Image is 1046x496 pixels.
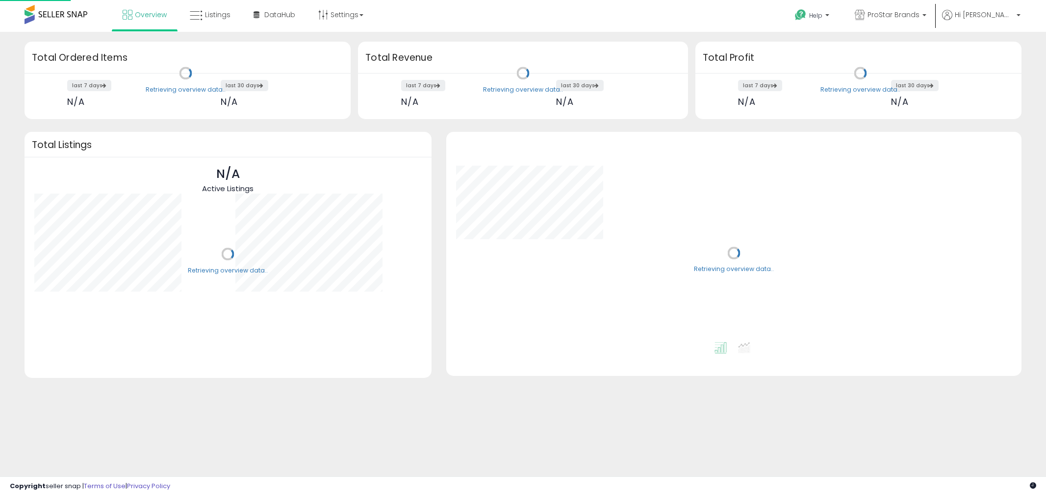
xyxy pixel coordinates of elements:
div: Retrieving overview data.. [188,266,268,275]
span: Overview [135,10,167,20]
a: Help [787,1,839,32]
span: DataHub [264,10,295,20]
span: Help [809,11,822,20]
span: Hi [PERSON_NAME] [955,10,1014,20]
div: Retrieving overview data.. [694,265,774,274]
div: Retrieving overview data.. [146,85,226,94]
span: ProStar Brands [867,10,919,20]
div: Retrieving overview data.. [820,85,900,94]
i: Get Help [794,9,807,21]
span: Listings [205,10,230,20]
div: Retrieving overview data.. [483,85,563,94]
a: Hi [PERSON_NAME] [942,10,1020,32]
